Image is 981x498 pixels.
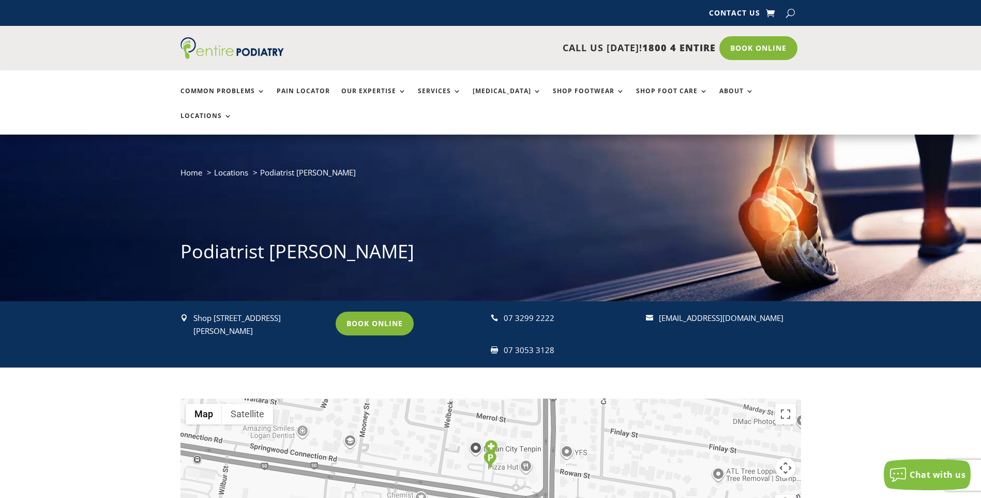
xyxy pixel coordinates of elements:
[484,451,496,469] div: Parking
[910,469,965,480] span: Chat with us
[719,87,754,110] a: About
[646,314,653,321] span: 
[193,312,326,338] p: Shop [STREET_ADDRESS][PERSON_NAME]
[180,37,284,59] img: logo (1)
[491,314,498,321] span: 
[775,404,796,424] button: Toggle fullscreen view
[775,458,796,478] button: Map camera controls
[719,36,797,60] a: Book Online
[504,312,637,325] div: 07 3299 2222
[884,459,971,490] button: Chat with us
[186,404,222,424] button: Show street map
[473,87,541,110] a: [MEDICAL_DATA]
[636,87,708,110] a: Shop Foot Care
[491,346,498,354] span: 
[659,313,783,323] a: [EMAIL_ADDRESS][DOMAIN_NAME]
[180,239,801,270] h1: Podiatrist [PERSON_NAME]
[180,112,232,135] a: Locations
[336,312,414,335] a: Book Online
[214,167,248,178] a: Locations
[709,9,760,21] a: Contact Us
[180,87,265,110] a: Common Problems
[418,87,461,110] a: Services
[485,440,497,458] div: Entire Podiatry Logan
[222,404,273,424] button: Show satellite imagery
[504,344,637,357] div: 07 3053 3128
[277,87,330,110] a: Pain Locator
[180,167,202,178] a: Home
[324,41,716,55] p: CALL US [DATE]!
[180,314,188,321] span: 
[180,51,284,61] a: Entire Podiatry
[341,87,406,110] a: Our Expertise
[260,167,356,178] span: Podiatrist [PERSON_NAME]
[642,41,716,54] span: 1800 4 ENTIRE
[553,87,625,110] a: Shop Footwear
[180,166,801,187] nav: breadcrumb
